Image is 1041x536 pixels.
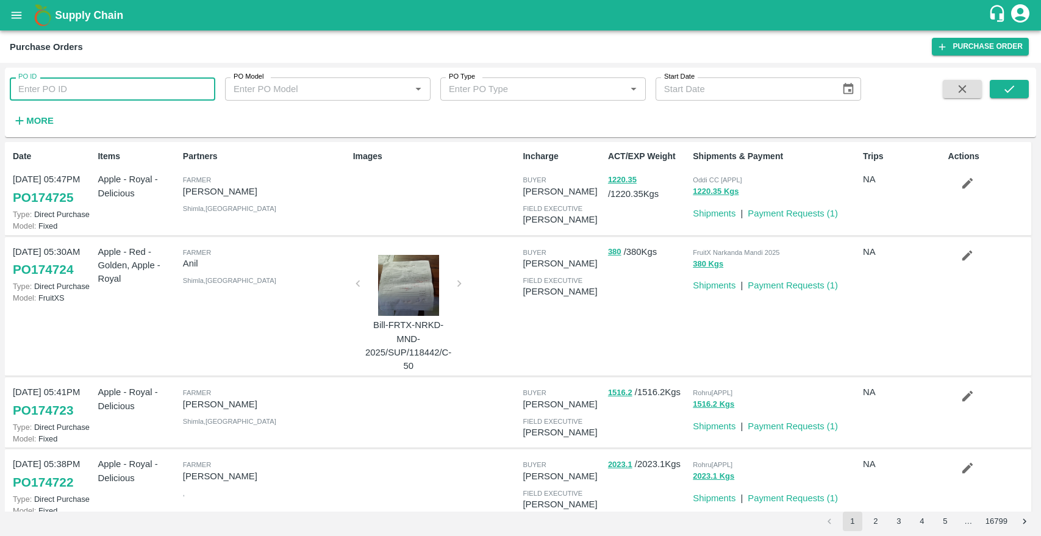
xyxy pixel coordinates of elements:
button: 1220.35 [608,173,637,187]
div: | [735,202,743,220]
span: Farmer [183,249,211,256]
div: customer-support [988,4,1009,26]
nav: pagination navigation [818,512,1036,531]
p: Items [98,150,177,163]
button: Go to next page [1015,512,1034,531]
p: [DATE] 05:47PM [13,173,93,186]
b: Supply Chain [55,9,123,21]
span: field executive [523,205,582,212]
a: PO174724 [13,259,73,281]
button: Open [410,81,426,97]
p: [PERSON_NAME] [523,285,603,298]
button: 380 Kgs [693,257,723,271]
div: | [735,415,743,433]
p: / 2023.1 Kgs [608,457,688,471]
span: Farmer [183,176,211,184]
p: NA [863,245,943,259]
a: PO174723 [13,399,73,421]
p: Incharge [523,150,603,163]
input: Enter PO Model [229,81,407,97]
p: [PERSON_NAME] [523,426,603,439]
span: buyer [523,249,546,256]
a: Payment Requests (1) [748,281,838,290]
button: Go to page 4 [912,512,932,531]
p: / 1220.35 Kgs [608,173,688,201]
a: Shipments [693,281,735,290]
p: [PERSON_NAME] [523,213,603,226]
p: [DATE] 05:41PM [13,385,93,399]
div: account of current user [1009,2,1031,28]
a: Shipments [693,209,735,218]
strong: More [26,116,54,126]
p: NA [863,457,943,471]
span: Rohru[APPL] [693,461,732,468]
p: [PERSON_NAME] [183,185,348,198]
span: , [183,490,185,497]
a: Payment Requests (1) [748,209,838,218]
div: … [959,516,978,527]
p: [DATE] 05:30AM [13,245,93,259]
span: Shimla , [GEOGRAPHIC_DATA] [183,205,276,212]
p: Trips [863,150,943,163]
label: PO Model [234,72,264,82]
span: Model: [13,221,36,230]
button: 2023.1 [608,458,632,472]
button: 1516.2 [608,386,632,400]
button: Go to page 2 [866,512,885,531]
p: ACT/EXP Weight [608,150,688,163]
p: [PERSON_NAME] [523,257,603,270]
button: Go to page 16799 [982,512,1011,531]
div: | [735,487,743,505]
a: PO174722 [13,471,73,493]
a: PO174725 [13,187,73,209]
button: 380 [608,245,621,259]
span: Shimla , [GEOGRAPHIC_DATA] [183,277,276,284]
button: page 1 [843,512,862,531]
a: Shipments [693,493,735,503]
p: / 380 Kgs [608,245,688,259]
p: [PERSON_NAME] [523,470,603,483]
button: More [10,110,57,131]
a: Payment Requests (1) [748,421,838,431]
label: PO Type [449,72,475,82]
p: Bill-FRTX-NRKD-MND-2025/SUP/118442/C-50 [363,318,454,373]
a: Purchase Order [932,38,1029,55]
span: field executive [523,277,582,284]
div: | [735,274,743,292]
input: Enter PO ID [10,77,215,101]
p: Date [13,150,93,163]
p: [PERSON_NAME] [523,498,603,511]
input: Enter PO Type [444,81,622,97]
span: Type: [13,495,32,504]
p: Apple - Royal - Delicious [98,457,177,485]
span: field executive [523,418,582,425]
span: Oddi CC [APPL] [693,176,742,184]
p: NA [863,385,943,399]
img: logo [30,3,55,27]
p: Shipments & Payment [693,150,858,163]
a: Supply Chain [55,7,988,24]
p: FruitXS [13,292,93,304]
p: Direct Purchase [13,209,93,220]
p: Apple - Royal - Delicious [98,385,177,413]
span: FruitX Narkanda Mandi 2025 [693,249,779,256]
span: Shimla , [GEOGRAPHIC_DATA] [183,418,276,425]
p: [DATE] 05:38PM [13,457,93,471]
p: Fixed [13,433,93,445]
button: Choose date [837,77,860,101]
p: Anil [183,257,348,270]
span: Model: [13,506,36,515]
span: buyer [523,461,546,468]
p: Direct Purchase [13,493,93,505]
a: Shipments [693,421,735,431]
p: Direct Purchase [13,421,93,433]
span: Farmer [183,461,211,468]
span: Model: [13,434,36,443]
div: Purchase Orders [10,39,83,55]
span: Rohru[APPL] [693,389,732,396]
p: Direct Purchase [13,281,93,292]
p: [PERSON_NAME] [523,185,603,198]
span: Farmer [183,389,211,396]
p: [PERSON_NAME] [183,470,348,483]
button: Open [626,81,642,97]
